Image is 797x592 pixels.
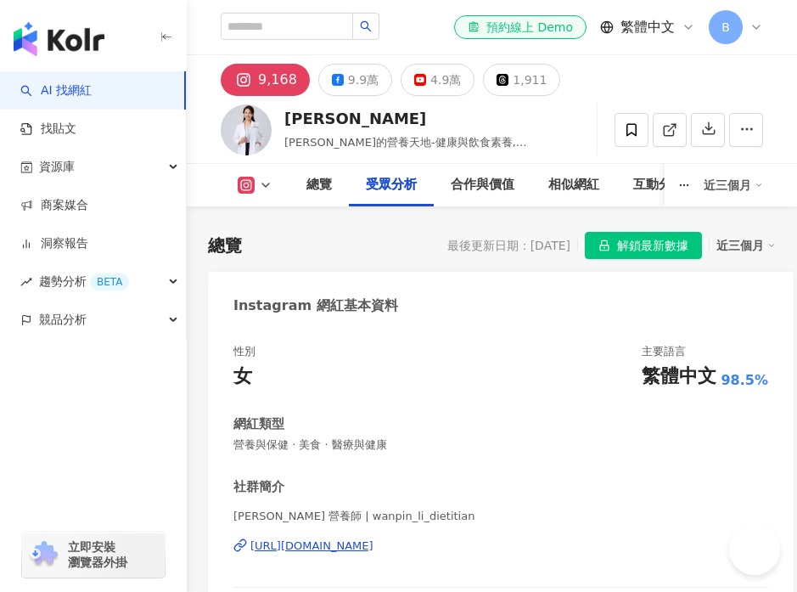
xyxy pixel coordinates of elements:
[430,68,461,92] div: 4.9萬
[233,437,768,453] span: 營養與保健 · 美食 · 醫療與健康
[598,240,610,251] span: lock
[39,301,87,339] span: 競品分析
[620,18,675,37] span: 繁體中文
[233,296,398,315] div: Instagram 網紅基本資料
[318,64,392,96] button: 9.9萬
[468,19,573,36] div: 預約線上 Demo
[513,68,547,92] div: 1,911
[360,20,372,32] span: search
[233,478,284,496] div: 社群簡介
[250,538,373,554] div: [URL][DOMAIN_NAME]
[27,541,60,568] img: chrome extension
[721,18,730,37] span: B
[447,239,570,252] div: 最後更新日期：[DATE]
[401,64,474,96] button: 4.9萬
[617,233,688,260] span: 解鎖最新數據
[258,68,297,92] div: 9,168
[729,524,780,575] iframe: Help Scout Beacon - Open
[721,371,768,390] span: 98.5%
[208,234,242,257] div: 總覽
[284,108,571,129] div: [PERSON_NAME]
[483,64,560,96] button: 1,911
[39,262,129,301] span: 趨勢分析
[39,148,75,186] span: 資源庫
[221,104,272,155] img: KOL Avatar
[642,364,716,390] div: 繁體中文
[233,364,252,390] div: 女
[90,273,129,290] div: BETA
[585,232,702,259] button: 解鎖最新數據
[20,82,92,99] a: searchAI 找網紅
[20,235,88,252] a: 洞察報告
[233,344,255,359] div: 性別
[233,538,768,554] a: [URL][DOMAIN_NAME]
[221,64,310,96] button: 9,168
[20,121,76,138] a: 找貼文
[451,175,514,195] div: 合作與價值
[642,344,686,359] div: 主要語言
[366,175,417,195] div: 受眾分析
[348,68,379,92] div: 9.9萬
[68,539,127,570] span: 立即安裝 瀏覽器外掛
[20,276,32,288] span: rise
[716,234,776,257] div: 近三個月
[454,15,587,39] a: 預約線上 Demo
[14,22,104,56] img: logo
[233,415,284,433] div: 網紅類型
[22,532,165,578] a: chrome extension立即安裝 瀏覽器外掛
[284,136,527,166] span: [PERSON_NAME]的營養天地-健康與飲食素養, wanpin_li_dietitian
[633,175,684,195] div: 互動分析
[233,509,768,524] span: [PERSON_NAME] 營養師 | wanpin_li_dietitian
[306,175,332,195] div: 總覽
[548,175,599,195] div: 相似網紅
[704,172,763,199] div: 近三個月
[20,197,88,214] a: 商案媒合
